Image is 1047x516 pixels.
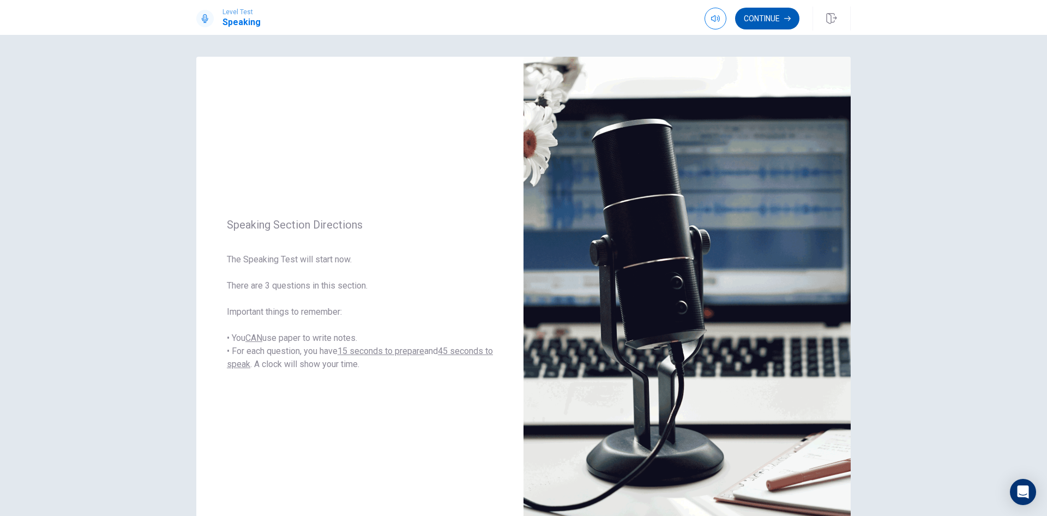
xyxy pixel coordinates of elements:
button: Continue [735,8,799,29]
h1: Speaking [222,16,261,29]
u: CAN [245,333,262,343]
span: Speaking Section Directions [227,218,493,231]
div: Open Intercom Messenger [1010,479,1036,505]
span: The Speaking Test will start now. There are 3 questions in this section. Important things to reme... [227,253,493,371]
span: Level Test [222,8,261,16]
u: 15 seconds to prepare [338,346,424,356]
